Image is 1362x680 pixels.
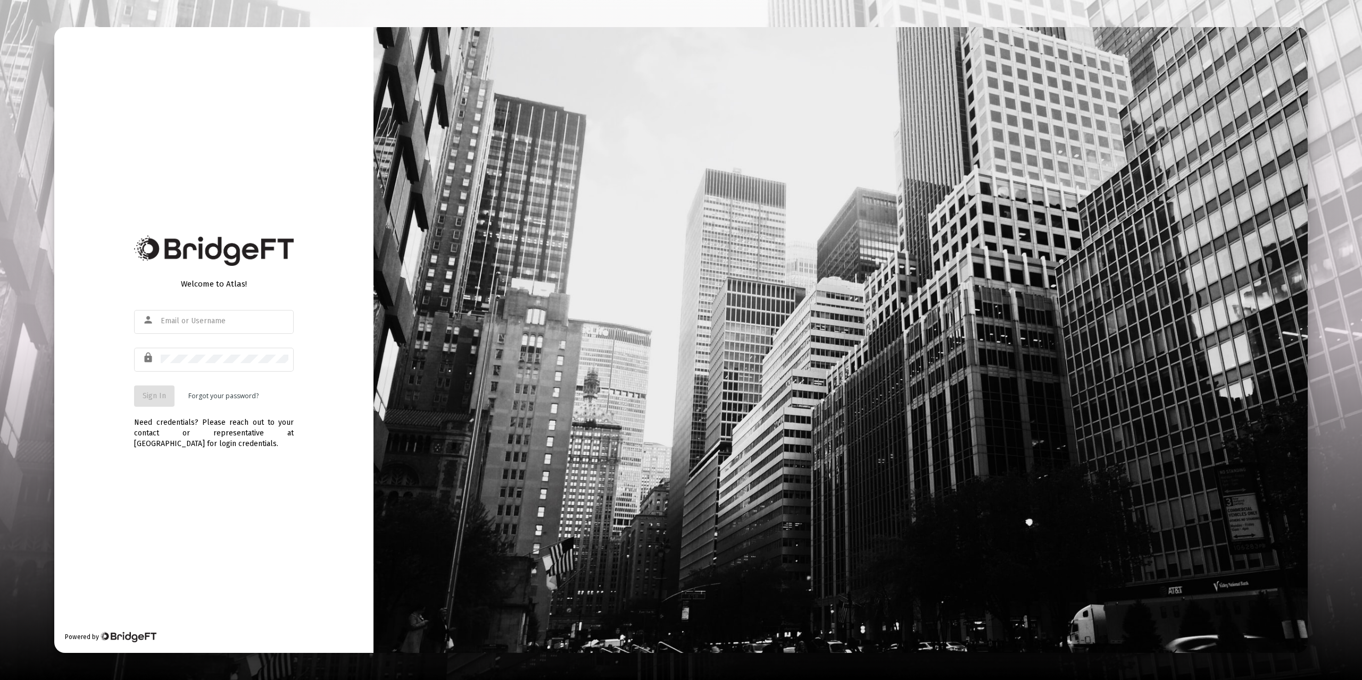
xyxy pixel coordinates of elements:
img: Bridge Financial Technology Logo [134,236,294,266]
div: Powered by [65,632,156,642]
mat-icon: lock [143,351,155,364]
a: Forgot your password? [188,391,259,401]
div: Need credentials? Please reach out to your contact or representative at [GEOGRAPHIC_DATA] for log... [134,407,294,449]
span: Sign In [143,391,166,400]
mat-icon: person [143,314,155,326]
button: Sign In [134,385,175,407]
img: Bridge Financial Technology Logo [100,632,156,642]
div: Welcome to Atlas! [134,279,294,289]
input: Email or Username [161,317,288,325]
